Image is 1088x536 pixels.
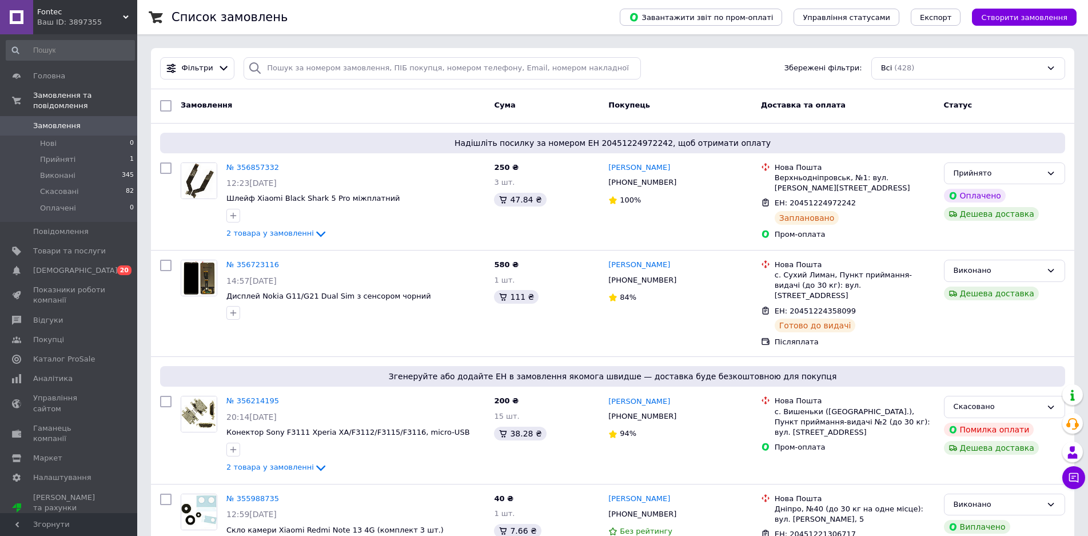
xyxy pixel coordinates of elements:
div: [PHONE_NUMBER] [606,507,679,522]
span: 15 шт. [494,412,519,420]
a: Конектор Sony F3111 Xperia XA/F3112/F3115/F3116, micro-USB [226,428,470,436]
span: Маркет [33,453,62,463]
div: с. Сухий Лиман, Пункт приймання-видачі (до 30 кг): вул. [STREET_ADDRESS] [775,270,935,301]
span: ЕН: 20451224972242 [775,198,856,207]
span: Покупці [33,335,64,345]
span: Fontec [37,7,123,17]
span: Фільтри [182,63,213,74]
span: Покупець [608,101,650,109]
span: 94% [620,429,636,438]
span: [PERSON_NAME] та рахунки [33,493,106,524]
span: Каталог ProSale [33,354,95,364]
a: Дисплей Nokia G11/G21 Dual Sim з сенсором чорний [226,292,431,300]
h1: Список замовлень [172,10,288,24]
div: Виконано [954,499,1042,511]
span: 0 [130,203,134,213]
span: Аналітика [33,374,73,384]
a: Фото товару [181,260,217,296]
div: Оплачено [944,189,1006,203]
div: Нова Пошта [775,396,935,406]
span: Скло камери Xiaomi Redmi Note 13 4G (комплект 3 шт.) [226,526,444,534]
div: Прийнято [954,168,1042,180]
span: ЕН: 20451224358099 [775,307,856,315]
span: 0 [130,138,134,149]
span: Надішліть посилку за номером ЕН 20451224972242, щоб отримати оплату [165,137,1061,149]
div: [PHONE_NUMBER] [606,273,679,288]
span: 1 шт. [494,276,515,284]
span: Замовлення [33,121,81,131]
span: 40 ₴ [494,494,513,503]
span: Товари та послуги [33,246,106,256]
div: Скасовано [954,401,1042,413]
a: [PERSON_NAME] [608,260,670,271]
span: 2 товара у замовленні [226,463,314,471]
span: 3 шт. [494,178,515,186]
div: Пром-оплата [775,229,935,240]
span: Відгуки [33,315,63,325]
div: Виконано [954,265,1042,277]
span: Показники роботи компанії [33,285,106,305]
div: [PHONE_NUMBER] [606,175,679,190]
a: № 356723116 [226,260,279,269]
div: 38.28 ₴ [494,427,546,440]
span: Управління статусами [803,13,890,22]
span: 20 [117,265,131,275]
span: 580 ₴ [494,260,519,269]
span: 100% [620,196,641,204]
a: Створити замовлення [961,13,1077,21]
a: 2 товара у замовленні [226,229,328,237]
span: Прийняті [40,154,75,165]
span: (428) [894,63,914,72]
div: Післяплата [775,337,935,347]
button: Експорт [911,9,961,26]
button: Створити замовлення [972,9,1077,26]
img: Фото товару [181,396,217,432]
button: Завантажити звіт по пром-оплаті [620,9,782,26]
span: 14:57[DATE] [226,276,277,285]
div: [PHONE_NUMBER] [606,409,679,424]
span: 250 ₴ [494,163,519,172]
div: 111 ₴ [494,290,539,304]
div: Нова Пошта [775,494,935,504]
span: 20:14[DATE] [226,412,277,422]
span: 82 [126,186,134,197]
img: Фото товару [181,494,217,530]
div: Виплачено [944,520,1010,534]
span: Гаманець компанії [33,423,106,444]
div: Нова Пошта [775,162,935,173]
span: Збережені фільтри: [784,63,862,74]
span: 12:23[DATE] [226,178,277,188]
span: Головна [33,71,65,81]
input: Пошук за номером замовлення, ПІБ покупця, номером телефону, Email, номером накладної [244,57,641,80]
div: Дніпро, №40 (до 30 кг на одне місце): вул. [PERSON_NAME], 5 [775,504,935,525]
span: Замовлення [181,101,232,109]
span: 12:59[DATE] [226,510,277,519]
button: Управління статусами [794,9,899,26]
span: Без рейтингу [620,527,672,535]
div: Заплановано [775,211,839,225]
span: 84% [620,293,636,301]
span: Виконані [40,170,75,181]
span: 200 ₴ [494,396,519,405]
div: Нова Пошта [775,260,935,270]
div: 47.84 ₴ [494,193,546,207]
a: Фото товару [181,494,217,530]
a: № 356214195 [226,396,279,405]
span: 1 [130,154,134,165]
div: Дешева доставка [944,441,1039,455]
span: Налаштування [33,473,91,483]
span: Статус [944,101,973,109]
span: Створити замовлення [981,13,1067,22]
span: Управління сайтом [33,393,106,414]
span: Завантажити звіт по пром-оплаті [629,12,773,22]
span: Нові [40,138,57,149]
button: Чат з покупцем [1062,466,1085,489]
span: Повідомлення [33,227,89,237]
a: Шлейф Xiaomi Black Shark 5 Pro міжплатний [226,194,400,203]
div: Пром-оплата [775,442,935,452]
span: 1 шт. [494,509,515,518]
